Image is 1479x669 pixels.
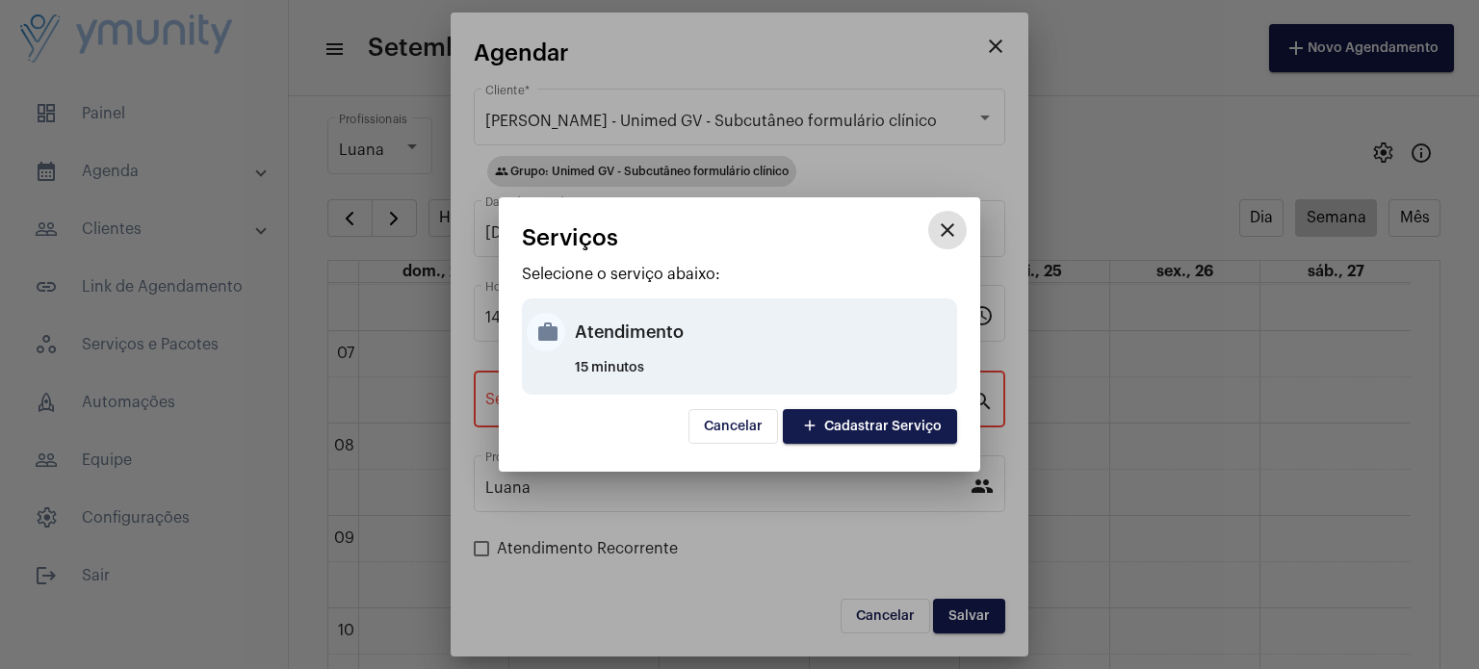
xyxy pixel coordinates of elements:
span: Cancelar [704,420,763,433]
button: Cadastrar Serviço [783,409,957,444]
mat-icon: work [527,313,565,351]
span: Serviços [522,225,618,250]
div: Atendimento [575,303,952,361]
div: 15 minutos [575,361,952,390]
span: Cadastrar Serviço [798,420,942,433]
mat-icon: add [798,414,821,440]
button: Cancelar [688,409,778,444]
p: Selecione o serviço abaixo: [522,266,957,283]
mat-icon: close [936,219,959,242]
